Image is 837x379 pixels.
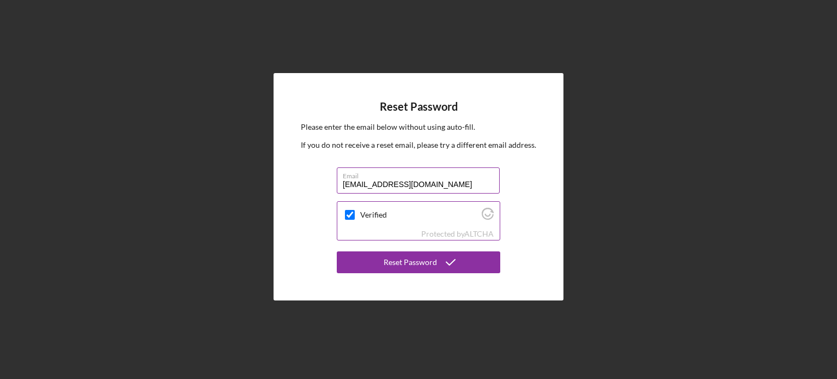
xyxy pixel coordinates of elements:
[464,229,494,238] a: Visit Altcha.org
[337,251,500,273] button: Reset Password
[380,100,458,113] h4: Reset Password
[421,230,494,238] div: Protected by
[360,210,478,219] label: Verified
[343,168,500,180] label: Email
[301,121,536,133] p: Please enter the email below without using auto-fill.
[384,251,437,273] div: Reset Password
[482,212,494,221] a: Visit Altcha.org
[301,139,536,151] p: If you do not receive a reset email, please try a different email address.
